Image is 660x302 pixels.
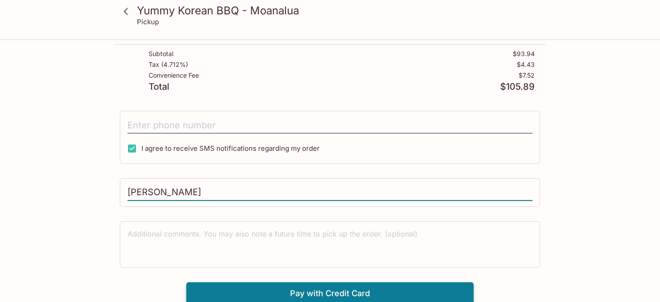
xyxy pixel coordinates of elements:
h3: Yummy Korean BBQ - Moanalua [137,4,538,18]
p: $4.43 [517,61,535,68]
p: $105.89 [500,83,535,91]
input: Enter phone number [128,117,532,134]
p: Pickup [137,18,159,26]
p: $93.94 [513,50,535,57]
p: Tax ( 4.712% ) [149,61,188,68]
p: Total [149,83,169,91]
span: I agree to receive SMS notifications regarding my order [141,144,320,153]
p: Convenience Fee [149,72,199,79]
input: Enter first and last name [128,184,532,201]
p: $7.52 [519,72,535,79]
p: Subtotal [149,50,173,57]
